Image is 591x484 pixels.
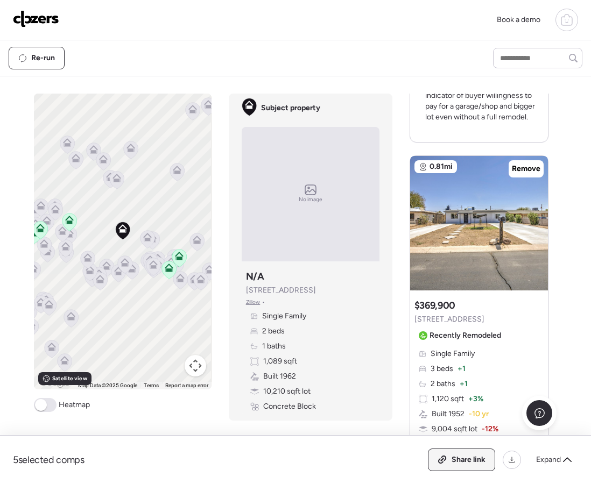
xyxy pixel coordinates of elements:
span: Share link [452,454,486,465]
span: Zillow [246,298,261,307]
span: [STREET_ADDRESS] [246,285,316,296]
span: Book a demo [497,15,540,24]
span: Single Family [431,348,475,359]
span: Remove [512,163,540,174]
span: Subject property [261,103,320,113]
span: + 1 [460,379,468,389]
span: 5 selected comps [13,453,85,466]
span: 1,120 sqft [432,394,464,404]
span: -12% [482,424,498,435]
span: Re-run [31,53,55,63]
span: Single Family [262,311,306,322]
a: Open this area in Google Maps (opens a new window) [37,375,72,389]
h3: N/A [246,270,264,283]
span: Built 1952 [432,409,465,419]
span: 2 baths [431,379,455,389]
span: • [262,298,265,307]
span: 1,089 sqft [263,356,297,367]
span: No image [299,195,322,204]
span: Recently Remodeled [430,330,501,341]
span: 3 beds [431,364,453,374]
span: Expand [536,454,561,465]
span: Heatmap [59,400,90,410]
span: 10,210 sqft lot [263,386,311,397]
span: 0.81mi [430,161,453,172]
img: Logo [13,10,59,27]
span: Concrete Block [263,401,316,412]
span: Built 1962 [263,371,296,382]
img: Google [37,375,72,389]
span: + 3% [468,394,483,404]
span: 9,004 sqft lot [432,424,477,435]
span: Map Data ©2025 Google [78,382,137,388]
span: 2 beds [262,326,285,337]
button: Map camera controls [185,355,206,376]
span: Satellite view [52,374,87,383]
span: -10 yr [469,409,489,419]
h3: $369,900 [414,299,455,312]
a: Terms (opens in new tab) [144,382,159,388]
span: 1 baths [262,341,286,352]
span: + 1 [458,364,466,374]
span: [STREET_ADDRESS] [414,314,484,325]
a: Report a map error [165,382,208,388]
